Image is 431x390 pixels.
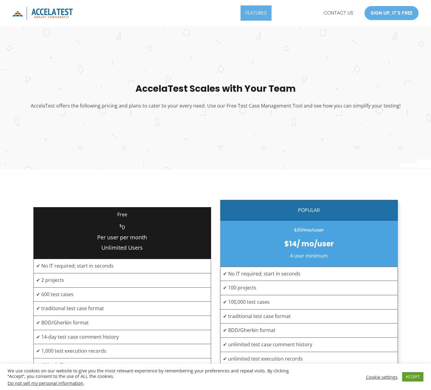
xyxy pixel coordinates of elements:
[8,380,299,386] div: .
[220,251,398,261] p: 4 user minimum
[33,273,211,287] td: ✔ 2 projects
[119,223,122,228] sup: $
[319,5,358,21] a: CONTACT US
[220,352,398,366] td: ✔ unlimited test execution records
[220,323,398,338] td: ✔ BDD/Gherkin format
[33,358,211,373] td: ✔ 200 mb file space
[294,227,324,233] s: $39/mo/user
[272,5,319,21] a: PRICING & PLANS
[220,309,398,323] td: ✔ traditional test case format
[33,344,211,358] td: ✔ 1,000 test execution records
[33,287,211,302] td: ✔ 600 test cases
[366,374,398,380] a: Cookie settings
[135,82,296,95] strong: AccelaTest Scales with Your Team
[33,302,211,316] td: ✔ traditional test case format
[402,372,423,381] a: ACCEPT
[241,5,358,21] nav: Site Navigation
[220,267,398,281] td: ✔ No IT required; start in seconds
[241,5,272,21] a: FEATURES
[220,338,398,352] td: ✔ unlimited test case comment history
[12,6,73,20] img: icon
[220,295,398,310] td: ✔ 100,000 test cases
[8,368,299,386] div: We use cookies on our website to give you the most relevant experience by remembering your prefer...
[33,210,211,219] p: Free
[33,316,211,330] td: ✔ BDD/Gherkin format
[220,281,398,295] td: ✔ 100 projects
[33,222,211,253] p: 0 Per user per month Unlimited Users
[33,330,211,344] td: ✔ 14-day test case comment history
[12,9,73,16] a: AccelaTest
[8,380,83,386] a: Do not sell my personal information
[284,239,334,249] strong: $14/ mo/user
[220,200,398,221] p: POPULAR
[33,259,211,273] td: ✔ No IT required; start in seconds
[364,6,419,20] a: SIGN UP, IT'S FREE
